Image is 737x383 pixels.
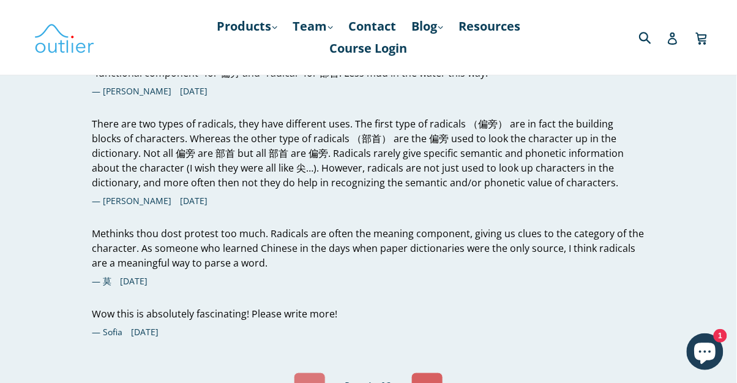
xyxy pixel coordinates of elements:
a: Team [286,15,339,37]
inbox-online-store-chat: Shopify online store chat [683,333,727,373]
a: Contact [342,15,402,37]
a: Blog [405,15,449,37]
time: [DATE] [180,85,208,97]
input: Search [636,25,670,50]
a: Course Login [324,37,414,59]
time: [DATE] [120,275,148,287]
img: Outlier Linguistics [34,20,95,55]
p: There are two types of radicals, they have different uses. The first type of radicals （偏旁） are in... [92,116,645,190]
p: Methinks thou dost protest too much. Radicals are often the meaning component, giving us clues to... [92,226,645,270]
a: Products [211,15,283,37]
p: Wow this is absolutely fascinating! Please write more! [92,306,645,321]
span: Sofia [92,326,122,338]
span: [PERSON_NAME] [92,85,171,97]
time: [DATE] [131,326,159,338]
span: [PERSON_NAME] [92,195,171,207]
span: 莫 [92,275,111,287]
a: Resources [452,15,526,37]
time: [DATE] [180,195,208,207]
